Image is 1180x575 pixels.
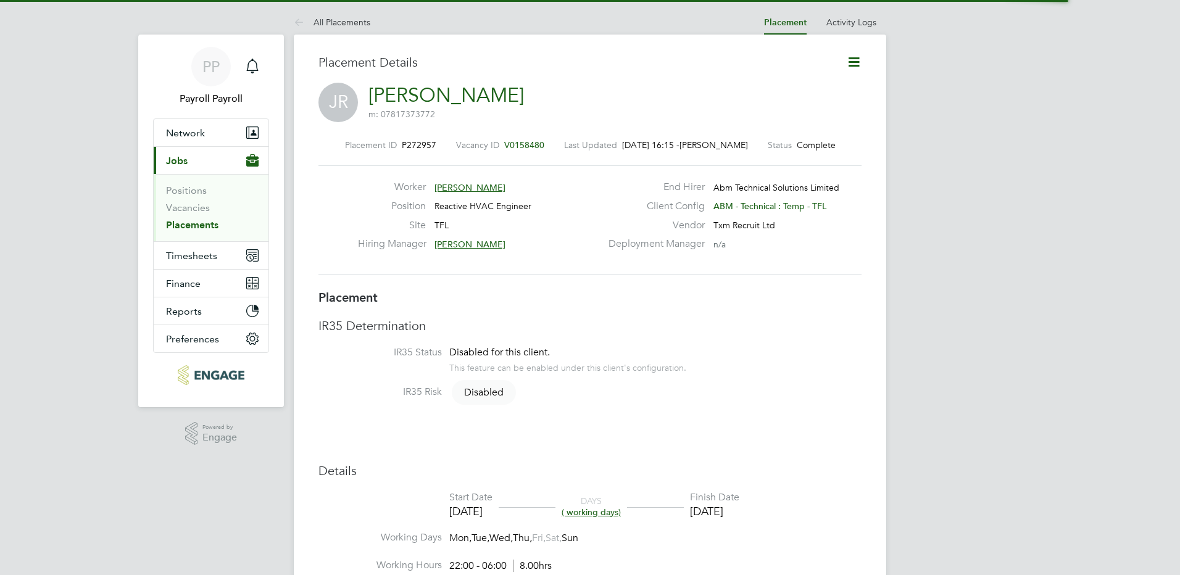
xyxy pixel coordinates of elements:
img: txmrecruit-logo-retina.png [178,365,244,385]
span: PP [202,59,220,75]
span: Sun [562,532,578,544]
div: This feature can be enabled under this client's configuration. [449,359,686,373]
div: Start Date [449,491,492,504]
label: Hiring Manager [358,238,426,250]
nav: Main navigation [138,35,284,407]
span: Abm Technical Solutions Limited [713,182,839,193]
span: V0158480 [504,139,544,151]
div: [DATE] [449,504,492,518]
div: 22:00 - 06:00 [449,560,552,573]
h3: Details [318,463,862,479]
span: Finance [166,278,201,289]
button: Reports [154,297,268,325]
div: Finish Date [690,491,739,504]
a: [PERSON_NAME] [368,83,524,107]
span: Timesheets [166,250,217,262]
span: Powered by [202,422,237,432]
span: [PERSON_NAME] [434,182,505,193]
span: 8.00hrs [513,560,552,572]
span: Preferences [166,333,219,345]
span: TFL [434,220,449,231]
span: P272957 [402,139,436,151]
label: End Hirer [601,181,705,194]
a: Positions [166,184,207,196]
a: Activity Logs [826,17,876,28]
span: Sat, [546,532,562,544]
button: Network [154,119,268,146]
span: [PERSON_NAME] [679,139,748,151]
a: PPPayroll Payroll [153,47,269,106]
span: Reactive HVAC Engineer [434,201,531,212]
span: ABM - Technical : Temp - TFL [713,201,826,212]
span: Mon, [449,532,472,544]
a: Go to home page [153,365,269,385]
span: Network [166,127,205,139]
button: Jobs [154,147,268,174]
span: Jobs [166,155,188,167]
button: Preferences [154,325,268,352]
span: Disabled [452,380,516,405]
span: Wed, [489,532,513,544]
div: DAYS [555,495,627,518]
span: [PERSON_NAME] [434,239,505,250]
label: Vacancy ID [456,139,499,151]
a: Placement [764,17,807,28]
label: Client Config [601,200,705,213]
span: Fri, [532,532,546,544]
span: m: 07817373772 [368,109,435,120]
label: Vendor [601,219,705,232]
h3: IR35 Determination [318,318,862,334]
div: [DATE] [690,504,739,518]
button: Timesheets [154,242,268,269]
label: Working Days [318,531,442,544]
span: Complete [797,139,836,151]
label: Deployment Manager [601,238,705,250]
b: Placement [318,290,378,305]
div: Jobs [154,174,268,241]
span: Thu, [513,532,532,544]
span: Disabled for this client. [449,346,550,358]
span: n/a [713,239,726,250]
span: Payroll Payroll [153,91,269,106]
span: JR [318,83,358,122]
label: Working Hours [318,559,442,572]
button: Finance [154,270,268,297]
label: Worker [358,181,426,194]
span: ( working days) [562,507,621,518]
label: Position [358,200,426,213]
span: Engage [202,432,237,443]
a: All Placements [294,17,370,28]
a: Powered byEngage [185,422,238,445]
span: Reports [166,305,202,317]
label: IR35 Status [318,346,442,359]
a: Placements [166,219,218,231]
span: [DATE] 16:15 - [622,139,679,151]
label: IR35 Risk [318,386,442,399]
a: Vacancies [166,202,210,213]
h3: Placement Details [318,54,828,70]
span: Tue, [472,532,489,544]
span: Txm Recruit Ltd [713,220,775,231]
label: Last Updated [564,139,617,151]
label: Site [358,219,426,232]
label: Placement ID [345,139,397,151]
label: Status [768,139,792,151]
